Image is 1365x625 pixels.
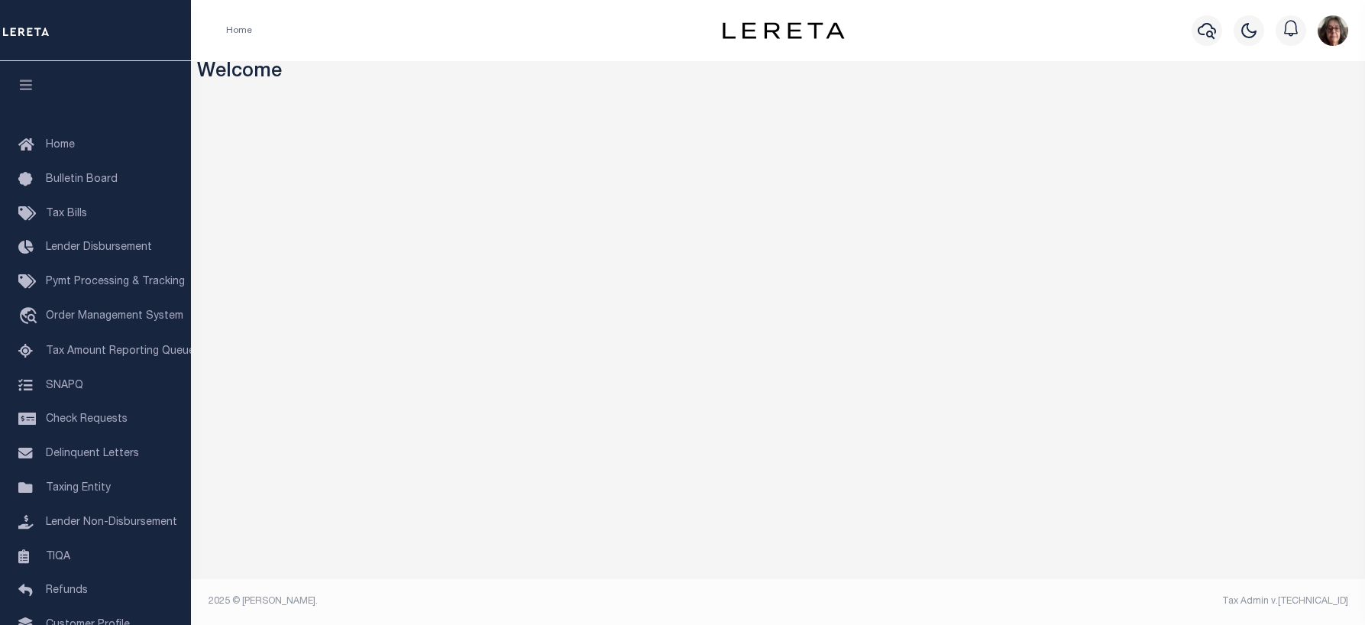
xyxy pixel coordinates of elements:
span: Bulletin Board [46,174,118,185]
span: Order Management System [46,311,183,322]
span: Taxing Entity [46,483,111,494]
h3: Welcome [197,61,1360,85]
span: Tax Amount Reporting Queue [46,346,195,357]
i: travel_explore [18,307,43,327]
span: SNAPQ [46,380,83,390]
span: Pymt Processing & Tracking [46,277,185,287]
span: TIQA [46,551,70,562]
div: Tax Admin v.[TECHNICAL_ID] [790,594,1348,608]
span: Refunds [46,585,88,596]
span: Home [46,140,75,151]
span: Delinquent Letters [46,449,139,459]
span: Lender Disbursement [46,242,152,253]
li: Home [226,24,252,37]
span: Check Requests [46,414,128,425]
span: Tax Bills [46,209,87,219]
span: Lender Non-Disbursement [46,517,177,528]
div: 2025 © [PERSON_NAME]. [197,594,778,608]
img: logo-dark.svg [723,22,845,39]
